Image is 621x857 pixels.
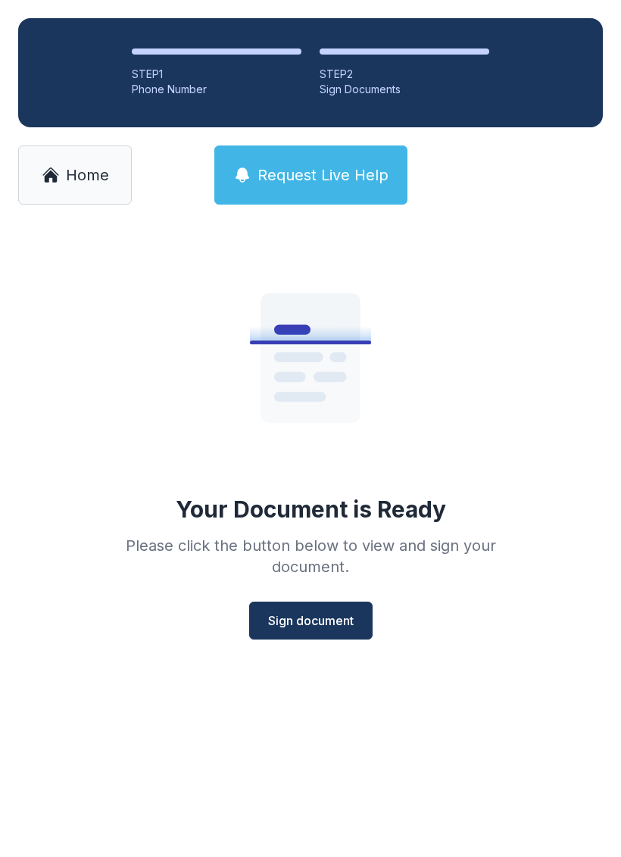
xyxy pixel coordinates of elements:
span: Sign document [268,611,354,630]
span: Request Live Help [257,164,389,186]
div: STEP 2 [320,67,489,82]
span: Home [66,164,109,186]
div: Sign Documents [320,82,489,97]
div: STEP 1 [132,67,301,82]
div: Your Document is Ready [176,496,446,523]
div: Please click the button below to view and sign your document. [92,535,529,577]
div: Phone Number [132,82,301,97]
